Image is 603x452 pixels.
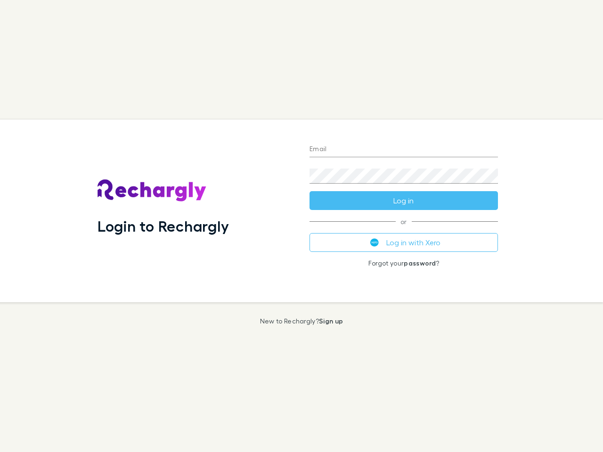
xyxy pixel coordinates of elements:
img: Rechargly's Logo [98,179,207,202]
h1: Login to Rechargly [98,217,229,235]
p: Forgot your ? [310,259,498,267]
button: Log in [310,191,498,210]
button: Log in with Xero [310,233,498,252]
img: Xero's logo [370,238,379,247]
a: Sign up [319,317,343,325]
a: password [404,259,436,267]
span: or [310,221,498,222]
p: New to Rechargly? [260,317,343,325]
